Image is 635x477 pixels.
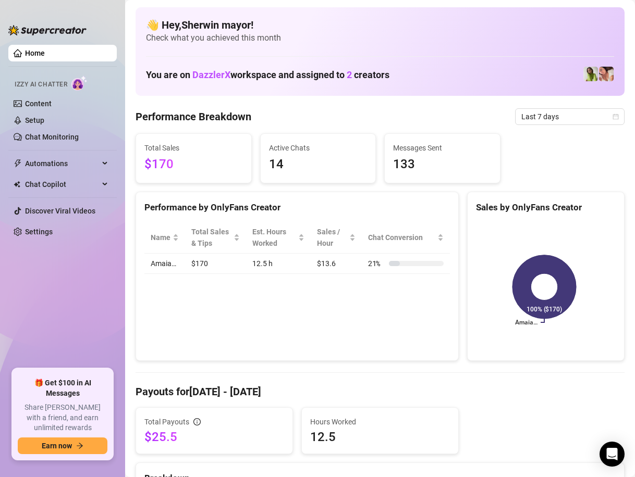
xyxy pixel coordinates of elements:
[18,378,107,398] span: 🎁 Get $100 in AI Messages
[144,416,189,428] span: Total Payouts
[185,254,246,274] td: $170
[42,442,72,450] span: Earn now
[317,226,347,249] span: Sales / Hour
[191,226,231,249] span: Total Sales & Tips
[25,207,95,215] a: Discover Viral Videos
[18,437,107,454] button: Earn nowarrow-right
[25,116,44,124] a: Setup
[144,200,450,215] div: Performance by OnlyFans Creator
[15,80,67,90] span: Izzy AI Chatter
[269,155,368,174] span: 14
[521,109,618,124] span: Last 7 days
[515,319,538,326] text: Amaia…
[192,69,230,80] span: DazzlerX
[144,222,185,254] th: Name
[144,155,243,174] span: $170
[25,99,52,108] a: Content
[144,429,284,445] span: $25.5
[25,176,99,193] span: Chat Copilot
[310,429,450,445] span: 12.5
[311,222,362,254] th: Sales / Hour
[252,226,296,249] div: Est. Hours Worked
[269,142,368,154] span: Active Chats
[8,25,87,35] img: logo-BBDzfeDw.svg
[185,222,246,254] th: Total Sales & Tips
[25,228,53,236] a: Settings
[14,159,22,168] span: thunderbolt
[136,109,251,124] h4: Performance Breakdown
[25,133,79,141] a: Chat Monitoring
[76,442,83,449] span: arrow-right
[71,76,88,91] img: AI Chatter
[600,442,625,467] div: Open Intercom Messenger
[14,181,20,188] img: Chat Copilot
[246,254,311,274] td: 12.5 h
[151,232,170,243] span: Name
[476,200,616,215] div: Sales by OnlyFans Creator
[144,142,243,154] span: Total Sales
[193,418,201,425] span: info-circle
[18,403,107,433] span: Share [PERSON_NAME] with a friend, and earn unlimited rewards
[25,49,45,57] a: Home
[368,232,435,243] span: Chat Conversion
[136,384,625,399] h4: Payouts for [DATE] - [DATE]
[144,254,185,274] td: Amaia…
[368,258,385,269] span: 21 %
[583,67,598,81] img: Amaia
[393,155,492,174] span: 133
[362,222,450,254] th: Chat Conversion
[311,254,362,274] td: $13.6
[393,142,492,154] span: Messages Sent
[146,69,389,81] h1: You are on workspace and assigned to creators
[146,18,614,32] h4: 👋 Hey, Sherwin mayor !
[310,416,450,428] span: Hours Worked
[146,32,614,44] span: Check what you achieved this month
[25,155,99,172] span: Automations
[599,67,614,81] img: Taylor
[347,69,352,80] span: 2
[613,114,619,120] span: calendar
